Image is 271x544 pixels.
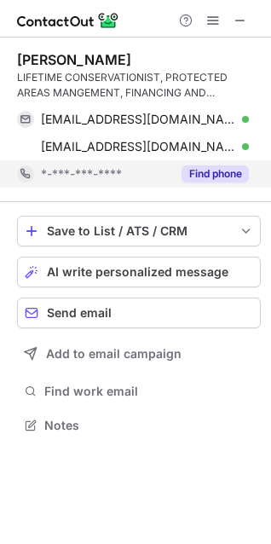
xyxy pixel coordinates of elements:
div: [PERSON_NAME] [17,51,131,68]
button: Find work email [17,379,261,403]
div: Save to List / ATS / CRM [47,224,231,238]
span: Notes [44,418,254,433]
span: Send email [47,306,112,320]
span: [EMAIL_ADDRESS][DOMAIN_NAME] [41,112,236,127]
span: Add to email campaign [46,347,182,361]
div: LIFETIME CONSERVATIONIST, PROTECTED AREAS MANGEMENT, FINANCING AND ECOTOURISM EXPERT; 6 LANGUAGES... [17,70,261,101]
img: ContactOut v5.3.10 [17,10,119,31]
span: AI write personalized message [47,265,228,279]
button: AI write personalized message [17,257,261,287]
button: Notes [17,414,261,437]
button: save-profile-one-click [17,216,261,246]
button: Add to email campaign [17,339,261,369]
span: [EMAIL_ADDRESS][DOMAIN_NAME] [41,139,236,154]
span: Find work email [44,384,254,399]
button: Send email [17,298,261,328]
button: Reveal Button [182,165,249,182]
